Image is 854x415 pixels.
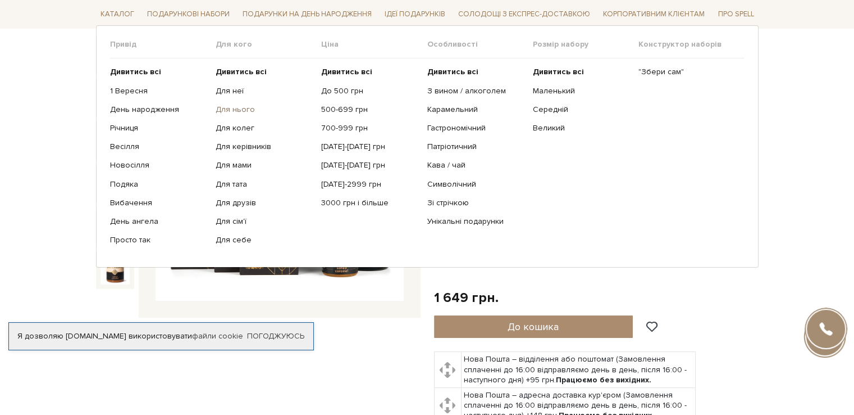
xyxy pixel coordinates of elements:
[321,67,372,76] b: Дивитись всі
[321,142,418,152] a: [DATE]-[DATE] грн
[192,331,243,341] a: файли cookie
[427,123,524,133] a: Гастрономічний
[427,198,524,208] a: Зі стрічкою
[533,105,630,115] a: Середній
[427,39,532,49] span: Особливості
[454,4,595,24] a: Солодощі з експрес-доставкою
[101,255,130,285] img: Набір Солодке привітання (Колекція до Дня Народження)
[434,315,633,338] button: До кошика
[638,39,744,49] span: Конструктор наборів
[110,123,207,133] a: Річниця
[321,105,418,115] a: 500-699 грн
[143,6,234,23] span: Подарункові набори
[427,142,524,152] a: Патріотичний
[216,105,313,115] a: Для нього
[427,67,524,77] a: Дивитись всі
[321,123,418,133] a: 700-999 грн
[427,160,524,170] a: Кава / чай
[110,67,161,76] b: Дивитись всі
[321,160,418,170] a: [DATE]-[DATE] грн
[427,105,524,115] a: Карамельний
[110,39,216,49] span: Привід
[216,123,313,133] a: Для колег
[556,375,651,385] b: Працюємо без вихідних.
[216,179,313,189] a: Для тата
[321,67,418,77] a: Дивитись всі
[216,142,313,152] a: Для керівників
[96,6,139,23] span: Каталог
[638,67,736,77] a: "Збери сам"
[216,235,313,245] a: Для себе
[96,25,759,268] div: Каталог
[238,6,376,23] span: Подарунки на День народження
[216,39,321,49] span: Для кого
[427,67,478,76] b: Дивитись всі
[216,160,313,170] a: Для мами
[321,39,427,49] span: Ціна
[533,123,630,133] a: Великий
[110,198,207,208] a: Вибачення
[9,331,313,341] div: Я дозволяю [DOMAIN_NAME] використовувати
[216,67,313,77] a: Дивитись всі
[599,4,709,24] a: Корпоративним клієнтам
[461,352,695,388] td: Нова Пошта – відділення або поштомат (Замовлення сплаченні до 16:00 відправляємо день в день, піс...
[427,179,524,189] a: Символічний
[247,331,304,341] a: Погоджуюсь
[321,85,418,96] a: До 500 грн
[110,85,207,96] a: 1 Вересня
[110,67,207,77] a: Дивитись всі
[110,105,207,115] a: День народження
[533,39,638,49] span: Розмір набору
[380,6,450,23] span: Ідеї подарунків
[533,67,584,76] b: Дивитись всі
[110,235,207,245] a: Просто так
[110,160,207,170] a: Новосілля
[533,85,630,96] a: Маленький
[216,198,313,208] a: Для друзів
[110,179,207,189] a: Подяка
[216,216,313,227] a: Для сім'ї
[321,179,418,189] a: [DATE]-2999 грн
[110,142,207,152] a: Весілля
[713,6,758,23] span: Про Spell
[434,289,499,306] div: 1 649 грн.
[110,216,207,227] a: День ангела
[427,85,524,96] a: З вином / алкоголем
[533,67,630,77] a: Дивитись всі
[427,216,524,227] a: Унікальні подарунки
[508,321,559,333] span: До кошика
[216,67,267,76] b: Дивитись всі
[321,198,418,208] a: 3000 грн і більше
[216,85,313,96] a: Для неї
